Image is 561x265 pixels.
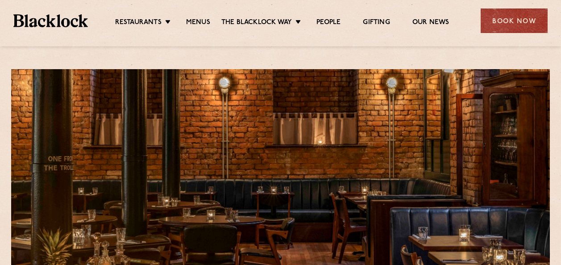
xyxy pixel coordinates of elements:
a: Our News [412,18,449,28]
a: Menus [186,18,210,28]
div: Book Now [481,8,548,33]
a: The Blacklock Way [221,18,292,28]
a: Restaurants [115,18,162,28]
a: People [316,18,341,28]
a: Gifting [363,18,390,28]
img: BL_Textured_Logo-footer-cropped.svg [13,14,88,27]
